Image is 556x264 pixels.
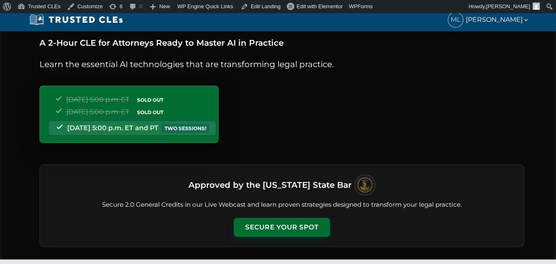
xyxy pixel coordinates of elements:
span: Edit with Elementor [297,3,343,9]
span: [DATE] 5:00 p.m. ET [66,96,129,103]
p: Secure 2.0 General Credits in our Live Webcast and learn proven strategies designed to transform ... [50,200,514,210]
img: Trusted CLEs [27,14,126,26]
p: A 2-Hour CLE for Attorneys Ready to Master AI in Practice [40,36,524,49]
span: SOLD OUT [134,108,166,117]
span: SOLD OUT [134,96,166,104]
h3: Approved by the [US_STATE] State Bar [188,178,351,192]
p: Learn the essential AI technologies that are transforming legal practice. [40,58,524,71]
span: [PERSON_NAME] [466,14,529,25]
span: [DATE] 5:00 p.m. ET [66,108,129,116]
span: ML [448,12,463,27]
span: [PERSON_NAME] [486,3,530,9]
button: Secure Your Spot [234,218,330,237]
img: Logo [355,175,375,195]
